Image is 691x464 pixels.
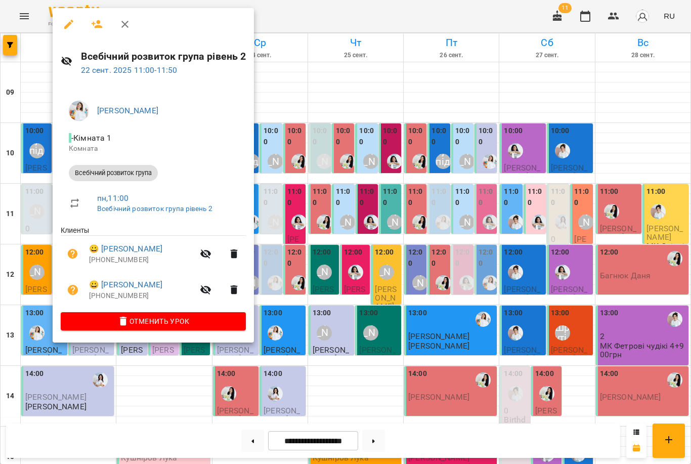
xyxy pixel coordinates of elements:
a: 22 сент. 2025 11:00-11:50 [81,65,178,75]
p: Комната [69,144,238,154]
a: пн , 11:00 [97,193,128,203]
p: [PHONE_NUMBER] [89,255,194,265]
span: - Кімната 1 [69,133,114,143]
span: Всебічний розвиток група [69,168,158,178]
img: 68f234a6bfead1ba308711b9d1017baf.jpg [69,101,89,121]
span: Отменить Урок [69,315,238,327]
a: [PERSON_NAME] [97,106,158,115]
button: Отменить Урок [61,312,246,330]
a: 😀 [PERSON_NAME] [89,279,162,291]
a: Всебічний розвиток група рівень 2 [97,204,212,213]
button: Визит пока не оплачен. Добавить оплату? [61,242,85,266]
a: 😀 [PERSON_NAME] [89,243,162,255]
button: Визит пока не оплачен. Добавить оплату? [61,278,85,302]
ul: Клиенты [61,225,246,312]
p: [PHONE_NUMBER] [89,291,194,301]
h6: Всебічний розвиток група рівень 2 [81,49,246,64]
